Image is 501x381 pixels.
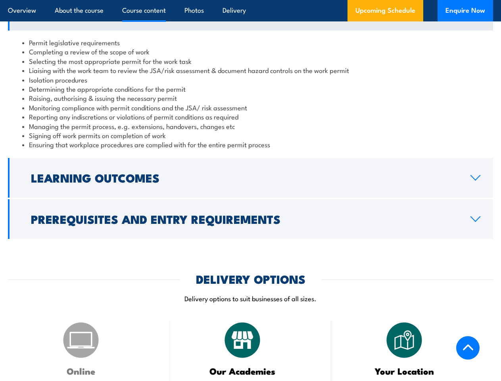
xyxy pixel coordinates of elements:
li: Monitoring compliance with permit conditions and the JSA/ risk assessment [22,103,479,112]
li: Ensuring that workplace procedures are complied with for the entire permit process [22,140,479,149]
h3: Your Location [351,366,457,375]
li: Liaising with the work team to review the JSA/risk assessment & document hazard controls on the w... [22,65,479,75]
li: Determining the appropriate conditions for the permit [22,84,479,93]
li: Signing off work permits on completion of work [22,131,479,140]
p: Delivery options to suit businesses of all sizes. [8,294,493,303]
h3: Our Academies [190,366,296,375]
li: Reporting any indiscretions or violations of permit conditions as required [22,112,479,121]
li: Raising, authorising & issuing the necessary permit [22,93,479,102]
a: Prerequisites and Entry Requirements [8,199,493,239]
h2: DELIVERY OPTIONS [196,273,305,284]
li: Isolation procedures [22,75,479,84]
h2: Prerequisites and Entry Requirements [31,214,458,224]
li: Managing the permit process, e.g. extensions, handovers, changes etc [22,121,479,131]
li: Completing a review of the scope of work [22,47,479,56]
li: Permit legislative requirements [22,38,479,47]
li: Selecting the most appropriate permit for the work task [22,56,479,65]
a: Learning Outcomes [8,158,493,198]
h2: Learning Outcomes [31,172,458,183]
h3: Online [28,366,134,375]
